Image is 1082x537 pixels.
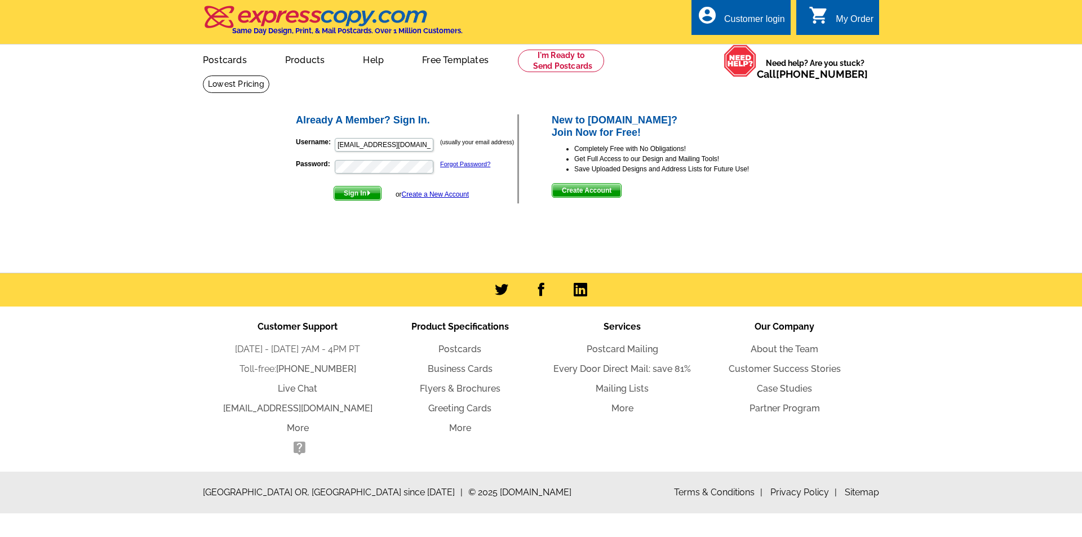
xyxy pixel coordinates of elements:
[258,321,338,332] span: Customer Support
[402,190,469,198] a: Create a New Account
[809,12,873,26] a: shopping_cart My Order
[611,403,633,414] a: More
[428,403,491,414] a: Greeting Cards
[296,137,334,147] label: Username:
[223,403,373,414] a: [EMAIL_ADDRESS][DOMAIN_NAME]
[755,321,814,332] span: Our Company
[396,189,469,199] div: or
[697,12,785,26] a: account_circle Customer login
[296,114,517,127] h2: Already A Member? Sign In.
[468,486,571,499] span: © 2025 [DOMAIN_NAME]
[345,46,402,72] a: Help
[604,321,641,332] span: Services
[757,57,873,80] span: Need help? Are you stuck?
[552,183,622,198] button: Create Account
[574,154,788,164] li: Get Full Access to our Design and Mailing Tools!
[203,486,463,499] span: [GEOGRAPHIC_DATA] OR, [GEOGRAPHIC_DATA] since [DATE]
[674,487,762,498] a: Terms & Conditions
[334,187,381,200] span: Sign In
[596,383,649,394] a: Mailing Lists
[267,46,343,72] a: Products
[449,423,471,433] a: More
[757,383,812,394] a: Case Studies
[203,14,463,35] a: Same Day Design, Print, & Mail Postcards. Over 1 Million Customers.
[552,184,621,197] span: Create Account
[751,344,818,354] a: About the Team
[750,403,820,414] a: Partner Program
[836,14,873,30] div: My Order
[287,423,309,433] a: More
[296,159,334,169] label: Password:
[276,363,356,374] a: [PHONE_NUMBER]
[587,344,658,354] a: Postcard Mailing
[216,362,379,376] li: Toll-free:
[809,5,829,25] i: shopping_cart
[428,363,493,374] a: Business Cards
[185,46,265,72] a: Postcards
[411,321,509,332] span: Product Specifications
[440,161,490,167] a: Forgot Password?
[776,68,868,80] a: [PHONE_NUMBER]
[845,487,879,498] a: Sitemap
[770,487,837,498] a: Privacy Policy
[440,139,514,145] small: (usually your email address)
[553,363,691,374] a: Every Door Direct Mail: save 81%
[420,383,500,394] a: Flyers & Brochures
[438,344,481,354] a: Postcards
[552,114,788,139] h2: New to [DOMAIN_NAME]? Join Now for Free!
[574,144,788,154] li: Completely Free with No Obligations!
[216,343,379,356] li: [DATE] - [DATE] 7AM - 4PM PT
[232,26,463,35] h4: Same Day Design, Print, & Mail Postcards. Over 1 Million Customers.
[278,383,317,394] a: Live Chat
[404,46,507,72] a: Free Templates
[334,186,382,201] button: Sign In
[729,363,841,374] a: Customer Success Stories
[724,45,757,77] img: help
[574,164,788,174] li: Save Uploaded Designs and Address Lists for Future Use!
[724,14,785,30] div: Customer login
[697,5,717,25] i: account_circle
[757,68,868,80] span: Call
[366,190,371,196] img: button-next-arrow-white.png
